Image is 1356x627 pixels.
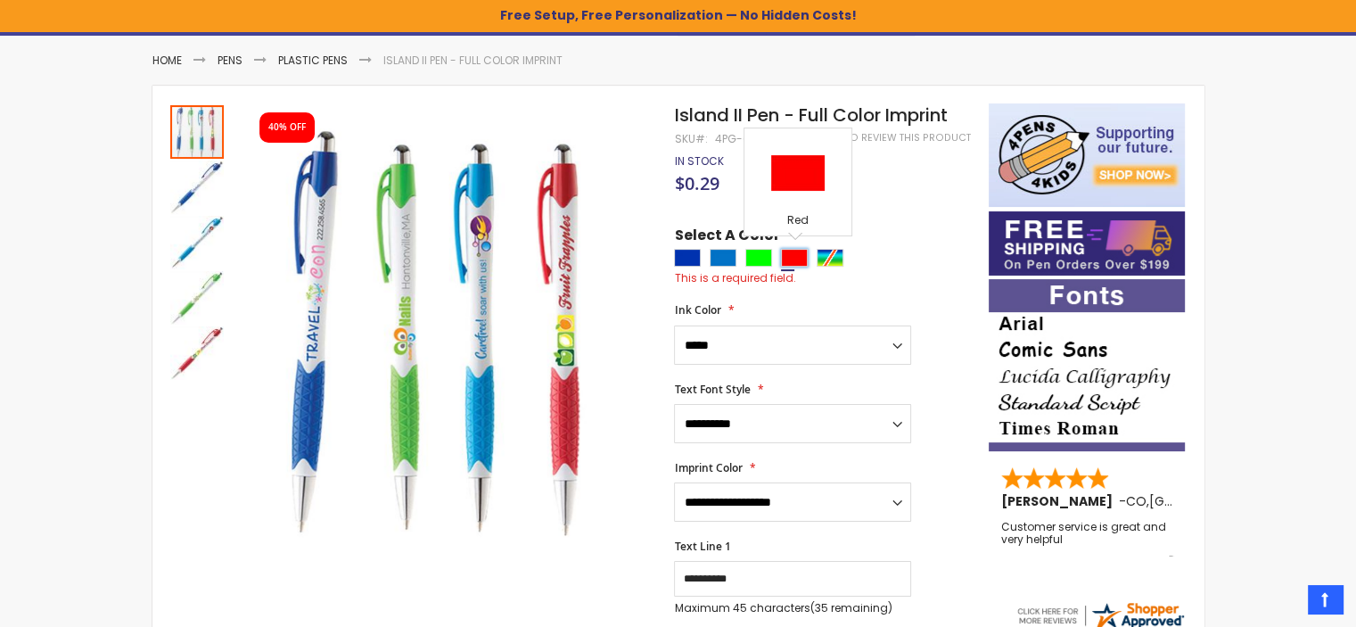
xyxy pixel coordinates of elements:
div: Red [781,249,808,267]
span: [GEOGRAPHIC_DATA] [1149,492,1280,510]
div: 40% OFF [268,121,306,134]
img: Island II Pen - Full Color Imprint [170,216,224,269]
a: Pens [218,53,242,68]
strong: SKU [674,131,707,146]
div: Blue Light [710,249,736,267]
span: Ink Color [674,302,720,318]
span: Text Line 1 [674,539,730,554]
a: Be the first to review this product [783,131,970,144]
span: Select A Color [674,226,779,250]
span: Island II Pen - Full Color Imprint [674,103,947,128]
img: 4pens 4 kids [989,103,1185,207]
div: Island II Pen - Full Color Imprint [170,159,226,214]
div: Island II Pen - Full Color Imprint [170,325,224,380]
span: In stock [674,153,723,169]
img: Island II Pen - Full Color Imprint [170,271,224,325]
p: Maximum 45 characters [674,601,911,615]
div: 4PG-6207FC [714,132,783,146]
div: Island II Pen - Full Color Imprint [170,269,226,325]
div: Red [749,213,847,231]
div: This is a required field. [674,271,970,285]
span: - , [1119,492,1280,510]
a: Plastic Pens [278,53,348,68]
span: Imprint Color [674,460,742,475]
img: Island II Pen - Full Color Imprint [170,161,224,214]
a: Top [1308,585,1343,614]
span: CO [1126,492,1146,510]
li: Island II Pen - Full Color Imprint [383,54,563,68]
span: $0.29 [674,171,719,195]
div: Lime Green [745,249,772,267]
div: Island II Pen - Full Color Imprint [170,103,226,159]
a: Home [152,53,182,68]
img: Free shipping on orders over $199 [989,211,1185,276]
span: Text Font Style [674,382,750,397]
img: Island II Pen - Full Color Imprint [170,326,224,380]
div: Blue [674,249,701,267]
div: Customer service is great and very helpful [1001,521,1174,559]
img: font-personalization-examples [989,279,1185,451]
div: Island II Pen - Full Color Imprint [170,214,226,269]
div: Availability [674,154,723,169]
img: Island II Pen - Full Color Imprint [242,129,650,537]
span: [PERSON_NAME] [1001,492,1119,510]
span: (35 remaining) [809,600,892,615]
